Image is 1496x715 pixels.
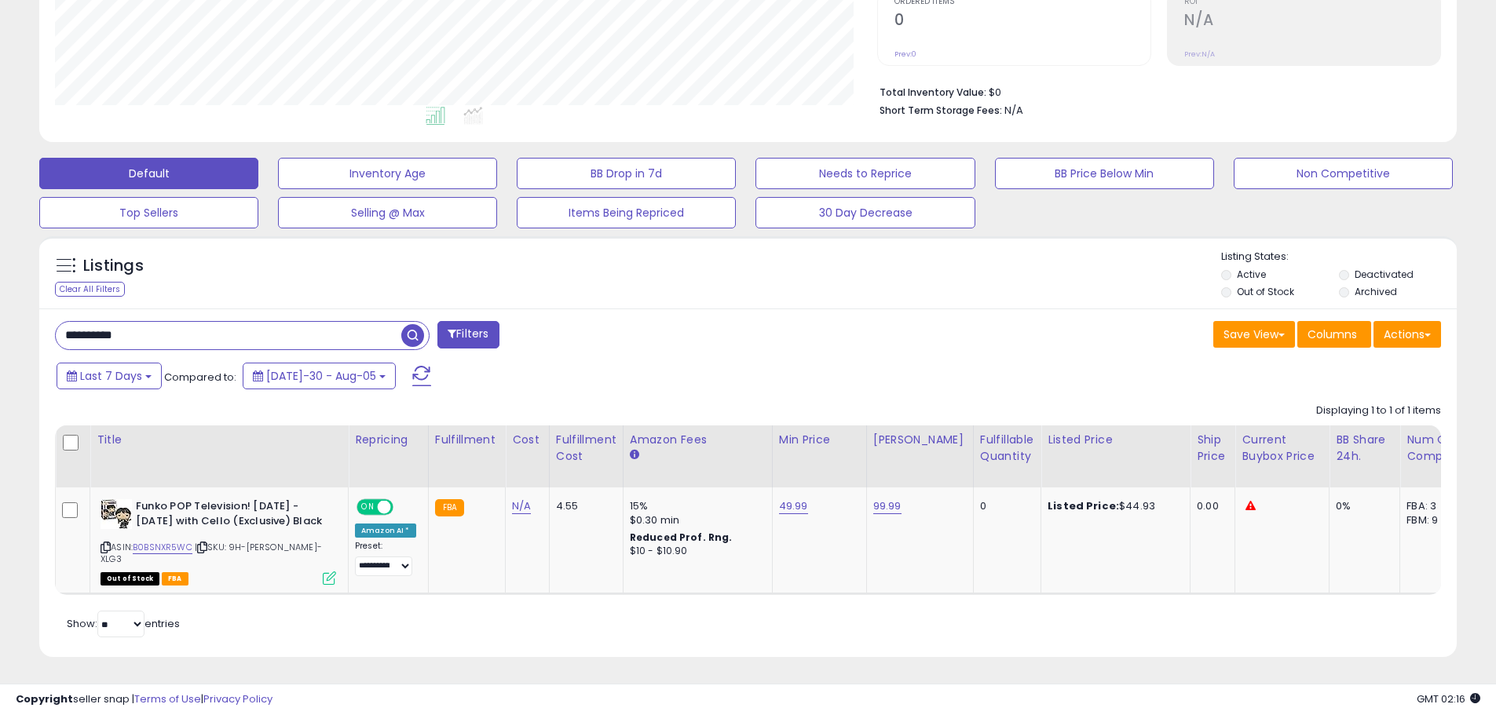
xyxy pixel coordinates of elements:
[1336,499,1388,513] div: 0%
[873,498,902,514] a: 99.99
[1316,403,1441,418] div: Displaying 1 to 1 of 1 items
[512,498,531,514] a: N/A
[278,197,497,228] button: Selling @ Max
[1184,11,1440,32] h2: N/A
[39,158,258,189] button: Default
[80,368,142,384] span: Last 7 Days
[1355,285,1397,298] label: Archived
[57,363,162,389] button: Last 7 Days
[1373,321,1441,348] button: Actions
[1048,499,1178,513] div: $44.93
[39,197,258,228] button: Top Sellers
[517,158,736,189] button: BB Drop in 7d
[995,158,1214,189] button: BB Price Below Min
[1417,691,1480,706] span: 2025-08-13 02:16 GMT
[101,572,159,585] span: All listings that are currently out of stock and unavailable for purchase on Amazon
[164,370,236,385] span: Compared to:
[67,616,180,631] span: Show: entries
[355,432,422,448] div: Repricing
[1297,321,1371,348] button: Columns
[101,499,336,583] div: ASIN:
[980,499,1029,513] div: 0
[83,255,144,277] h5: Listings
[517,197,736,228] button: Items Being Repriced
[630,545,760,558] div: $10 - $10.90
[880,82,1429,100] li: $0
[391,501,416,514] span: OFF
[355,523,416,538] div: Amazon AI *
[1213,321,1295,348] button: Save View
[1406,499,1458,513] div: FBA: 3
[779,432,860,448] div: Min Price
[1234,158,1453,189] button: Non Competitive
[630,432,766,448] div: Amazon Fees
[1197,432,1228,465] div: Ship Price
[435,499,464,516] small: FBA
[97,432,342,448] div: Title
[136,499,327,532] b: Funko POP Television! [DATE] - [DATE] with Cello (Exclusive) Black
[880,86,986,99] b: Total Inventory Value:
[355,541,416,576] div: Preset:
[1336,432,1393,465] div: BB Share 24h.
[1221,250,1457,264] p: Listing States:
[512,432,543,448] div: Cost
[630,531,733,544] b: Reduced Prof. Rng.
[16,691,73,706] strong: Copyright
[16,692,272,707] div: seller snap | |
[1406,513,1458,527] div: FBM: 9
[133,541,192,554] a: B0BSNXR5WC
[266,368,376,384] span: [DATE]-30 - Aug-05
[1184,49,1215,59] small: Prev: N/A
[755,158,975,189] button: Needs to Reprice
[1048,432,1183,448] div: Listed Price
[203,691,272,706] a: Privacy Policy
[556,432,616,465] div: Fulfillment Cost
[755,197,975,228] button: 30 Day Decrease
[894,49,916,59] small: Prev: 0
[1355,268,1414,281] label: Deactivated
[980,432,1034,465] div: Fulfillable Quantity
[880,104,1002,117] b: Short Term Storage Fees:
[1004,103,1023,118] span: N/A
[630,499,760,513] div: 15%
[162,572,188,585] span: FBA
[630,448,639,462] small: Amazon Fees.
[779,498,808,514] a: 49.99
[1406,432,1464,465] div: Num of Comp.
[630,513,760,527] div: $0.30 min
[556,499,611,513] div: 4.55
[278,158,497,189] button: Inventory Age
[1237,268,1266,281] label: Active
[55,282,125,297] div: Clear All Filters
[873,432,967,448] div: [PERSON_NAME]
[437,321,499,348] button: Filters
[435,432,499,448] div: Fulfillment
[358,501,378,514] span: ON
[243,363,396,389] button: [DATE]-30 - Aug-05
[1308,326,1357,342] span: Columns
[1048,498,1119,513] b: Listed Price:
[134,691,201,706] a: Terms of Use
[101,499,132,529] img: 51ZwWC0bx+L._SL40_.jpg
[101,541,322,564] span: | SKU: 9H-[PERSON_NAME]-XLG3
[1197,499,1223,513] div: 0.00
[1242,432,1322,465] div: Current Buybox Price
[1237,285,1294,298] label: Out of Stock
[894,11,1150,32] h2: 0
